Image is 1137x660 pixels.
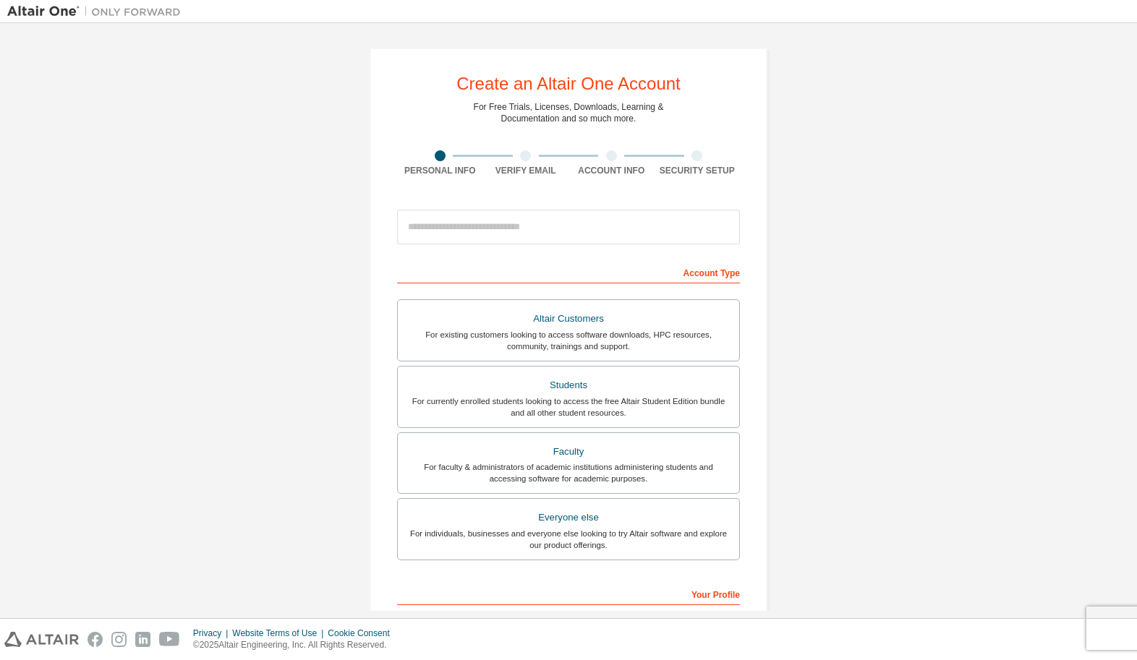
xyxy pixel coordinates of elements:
div: Security Setup [655,165,741,176]
p: © 2025 Altair Engineering, Inc. All Rights Reserved. [193,639,399,651]
div: For existing customers looking to access software downloads, HPC resources, community, trainings ... [406,329,731,352]
div: Faculty [406,442,731,462]
img: linkedin.svg [135,632,150,647]
div: For currently enrolled students looking to access the free Altair Student Edition bundle and all ... [406,395,731,419]
div: For Free Trials, Licenses, Downloads, Learning & Documentation and so much more. [474,101,664,124]
div: Website Terms of Use [232,627,328,639]
div: Personal Info [397,165,483,176]
div: For faculty & administrators of academic institutions administering students and accessing softwa... [406,461,731,484]
div: Everyone else [406,507,731,528]
div: Account Type [397,260,740,283]
img: altair_logo.svg [4,632,79,647]
img: youtube.svg [159,632,180,647]
div: Verify Email [483,165,569,176]
div: Your Profile [397,582,740,605]
div: Privacy [193,627,232,639]
div: Cookie Consent [328,627,398,639]
img: Altair One [7,4,188,19]
div: For individuals, businesses and everyone else looking to try Altair software and explore our prod... [406,528,731,551]
div: Account Info [568,165,655,176]
div: Altair Customers [406,309,731,329]
div: Students [406,375,731,395]
img: facebook.svg [88,632,103,647]
div: Create an Altair One Account [456,75,681,93]
img: instagram.svg [111,632,127,647]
